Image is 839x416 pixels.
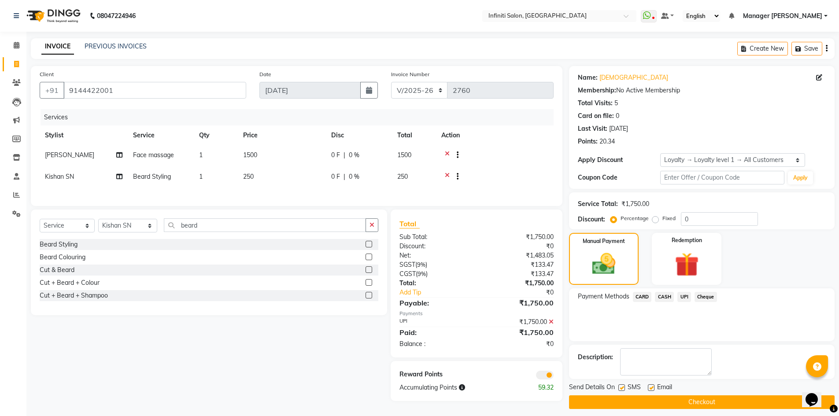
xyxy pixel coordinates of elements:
div: ₹0 [491,288,560,297]
div: Services [41,109,560,125]
th: Disc [326,125,392,145]
label: Invoice Number [391,70,429,78]
button: Checkout [569,395,835,409]
label: Percentage [621,214,649,222]
span: | [344,172,345,181]
span: | [344,151,345,160]
div: No Active Membership [578,86,826,95]
div: ₹1,750.00 [477,298,560,308]
span: Total [399,219,420,228]
label: Redemption [672,236,702,244]
span: CGST [399,270,416,278]
div: Cut + Beard + Colour [40,278,100,287]
div: Balance : [393,339,477,349]
span: SGST [399,261,415,269]
div: 20.34 [599,137,615,146]
span: Beard Styling [133,173,171,180]
div: Cut & Beard [40,265,74,275]
th: Qty [194,125,238,145]
th: Action [436,125,554,145]
img: logo [22,4,83,28]
span: 0 % [349,151,359,160]
span: SMS [628,383,641,394]
div: ₹1,750.00 [477,317,560,327]
div: Payable: [393,298,477,308]
span: CARD [633,292,652,302]
div: Membership: [578,86,616,95]
div: Discount: [393,242,477,251]
div: 0 [616,111,619,121]
span: Cheque [695,292,717,302]
label: Client [40,70,54,78]
b: 08047224946 [97,4,136,28]
span: Kishan SN [45,173,74,180]
span: 1500 [397,151,411,159]
div: Beard Styling [40,240,78,249]
div: ₹1,750.00 [477,232,560,242]
div: ₹0 [477,242,560,251]
button: Apply [788,171,813,184]
div: ( ) [393,269,477,279]
input: Search or Scan [164,218,366,232]
div: ₹1,483.05 [477,251,560,260]
div: ₹133.47 [477,269,560,279]
a: Add Tip [393,288,490,297]
div: ₹1,750.00 [621,199,649,209]
div: Discount: [578,215,605,224]
span: Email [657,383,672,394]
a: PREVIOUS INVOICES [85,42,147,50]
div: Total: [393,279,477,288]
span: 0 F [331,151,340,160]
div: [DATE] [609,124,628,133]
label: Manual Payment [583,237,625,245]
div: ₹0 [477,339,560,349]
span: Payment Methods [578,292,629,301]
img: _cash.svg [585,250,623,277]
div: UPI [393,317,477,327]
iframe: chat widget [802,381,830,407]
span: [PERSON_NAME] [45,151,94,159]
th: Price [238,125,326,145]
div: Sub Total: [393,232,477,242]
span: 1 [199,173,203,180]
div: ₹1,750.00 [477,279,560,288]
div: Service Total: [578,199,618,209]
img: _gift.svg [667,250,706,280]
div: Beard Colouring [40,253,85,262]
a: [DEMOGRAPHIC_DATA] [599,73,668,82]
div: Name: [578,73,598,82]
div: Accumulating Points [393,383,518,392]
div: Card on file: [578,111,614,121]
label: Date [259,70,271,78]
span: 1 [199,151,203,159]
span: 0 F [331,172,340,181]
span: 9% [418,270,426,277]
input: Enter Offer / Coupon Code [660,171,784,184]
div: Net: [393,251,477,260]
div: 5 [614,99,618,108]
th: Stylist [40,125,128,145]
span: Manager [PERSON_NAME] [743,11,822,21]
span: 250 [397,173,408,180]
label: Fixed [662,214,676,222]
input: Search by Name/Mobile/Email/Code [63,82,246,99]
th: Total [392,125,436,145]
div: ₹1,750.00 [477,327,560,338]
th: Service [128,125,194,145]
div: Apply Discount [578,155,661,165]
div: Points: [578,137,598,146]
div: Paid: [393,327,477,338]
div: Payments [399,310,553,317]
button: +91 [40,82,64,99]
div: Coupon Code [578,173,661,182]
a: INVOICE [41,39,74,55]
button: Save [791,42,822,55]
div: Description: [578,353,613,362]
button: Create New [737,42,788,55]
span: Send Details On [569,383,615,394]
div: Cut + Beard + Shampoo [40,291,108,300]
div: 59.32 [518,383,560,392]
span: CASH [655,292,674,302]
div: ( ) [393,260,477,269]
div: Last Visit: [578,124,607,133]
